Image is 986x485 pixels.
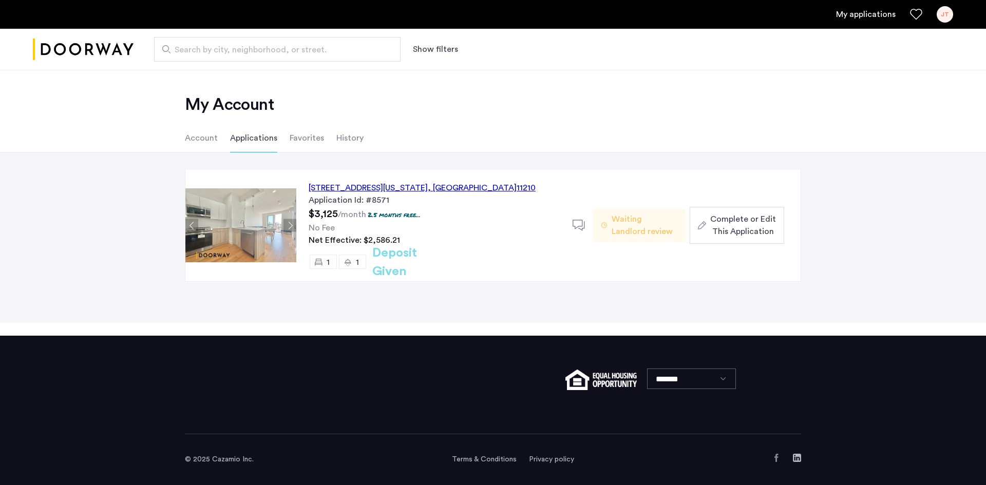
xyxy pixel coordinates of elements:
[309,236,400,244] span: Net Effective: $2,586.21
[836,8,896,21] a: My application
[309,194,560,206] div: Application Id: #8571
[710,213,776,238] span: Complete or Edit This Application
[338,210,366,219] sub: /month
[937,6,953,23] div: JT
[309,224,335,232] span: No Fee
[230,124,277,152] li: Applications
[33,30,134,69] a: Cazamio logo
[368,210,421,219] p: 2.5 months free...
[793,454,801,462] a: LinkedIn
[772,454,781,462] a: Facebook
[309,182,536,194] div: [STREET_ADDRESS][US_STATE] 11210
[565,370,637,390] img: equal-housing.png
[452,454,517,464] a: Terms and conditions
[33,30,134,69] img: logo
[309,209,338,219] span: $3,125
[612,213,677,238] span: Waiting Landlord review
[428,184,517,192] span: , [GEOGRAPHIC_DATA]
[327,258,330,266] span: 1
[372,244,454,281] h2: Deposit Given
[356,258,359,266] span: 1
[283,219,296,232] button: Next apartment
[943,444,976,475] iframe: chat widget
[529,454,574,464] a: Privacy policy
[185,188,296,262] img: Apartment photo
[185,456,254,463] span: © 2025 Cazamio Inc.
[690,207,784,244] button: button
[336,124,364,152] li: History
[413,43,458,55] button: Show or hide filters
[910,8,922,21] a: Favorites
[175,44,372,56] span: Search by city, neighborhood, or street.
[185,94,801,115] h2: My Account
[185,124,218,152] li: Account
[185,219,198,232] button: Previous apartment
[290,124,324,152] li: Favorites
[154,37,401,62] input: Apartment Search
[647,368,736,389] select: Language select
